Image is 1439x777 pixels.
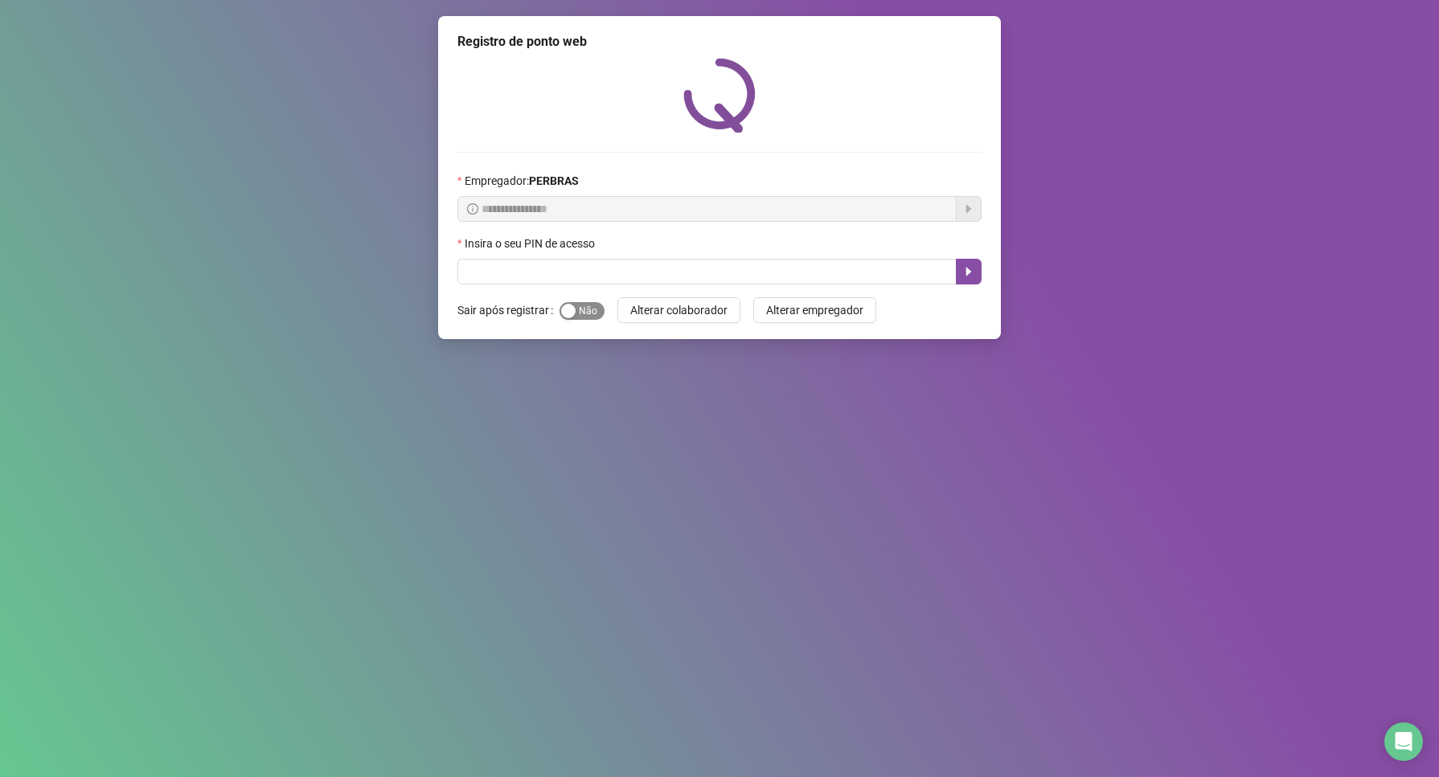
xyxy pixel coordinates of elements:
span: Alterar empregador [766,301,863,319]
div: Open Intercom Messenger [1384,722,1423,761]
button: Alterar colaborador [617,297,740,323]
span: caret-right [962,265,975,278]
span: Empregador : [465,172,579,190]
div: Registro de ponto web [457,32,982,51]
span: info-circle [467,203,478,215]
label: Insira o seu PIN de acesso [457,235,605,252]
span: Alterar colaborador [630,301,728,319]
strong: PERBRAS [529,174,579,187]
img: QRPoint [683,58,756,133]
button: Alterar empregador [753,297,876,323]
label: Sair após registrar [457,297,560,323]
